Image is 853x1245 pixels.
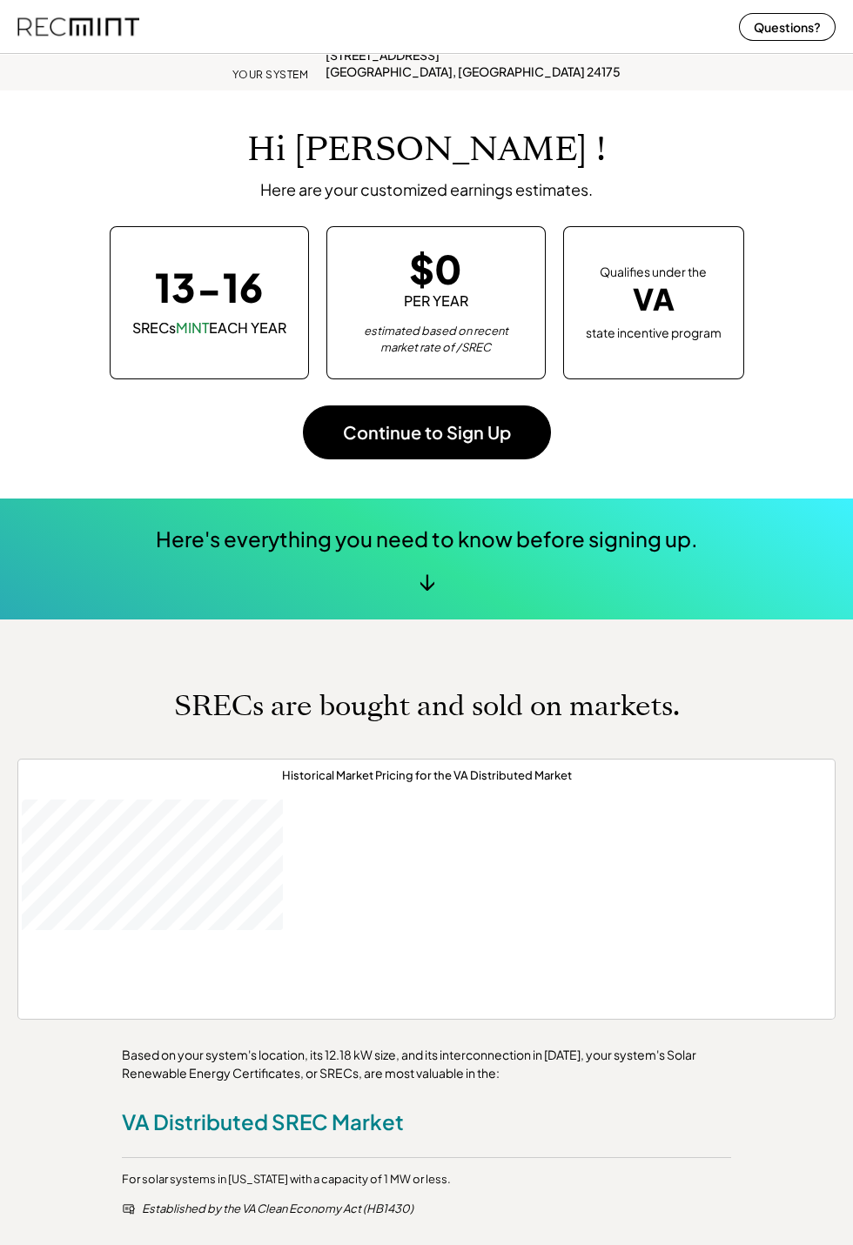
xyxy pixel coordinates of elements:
div: Here are your customized earnings estimates. [260,179,593,199]
div: VA Distributed SREC Market [122,1108,404,1135]
div: state incentive program [586,322,722,342]
div: Established by the VA Clean Economy Act (HB1430) [142,1201,731,1218]
div: For solar systems in [US_STATE] with a capacity of 1 MW or less. [122,1171,451,1188]
div: YOUR SYSTEM [232,68,309,83]
div: ↓ [419,567,435,593]
div: [GEOGRAPHIC_DATA], [GEOGRAPHIC_DATA] 24175 [326,64,621,81]
div: 13-16 [155,267,263,306]
div: estimated based on recent market rate of /SREC [349,323,523,357]
div: [STREET_ADDRESS] [326,47,440,64]
div: Here's everything you need to know before signing up. [156,525,698,554]
h1: Hi [PERSON_NAME] ! [247,130,606,171]
button: Continue to Sign Up [303,405,551,459]
div: SRECs EACH YEAR [132,318,286,338]
h1: SRECs are bought and sold on markets. [174,689,680,723]
div: VA [633,282,675,318]
div: $0 [409,249,462,288]
img: recmint-logotype%403x%20%281%29.jpeg [17,3,139,50]
div: Based on your system's location, its 12.18 kW size, and its interconnection in [DATE], your syste... [122,1046,731,1082]
font: MINT [176,318,209,337]
button: Questions? [739,13,836,41]
div: Qualifies under the [600,264,707,281]
div: PER YEAR [404,291,468,311]
div: Historical Market Pricing for the VA Distributed Market [282,768,572,783]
